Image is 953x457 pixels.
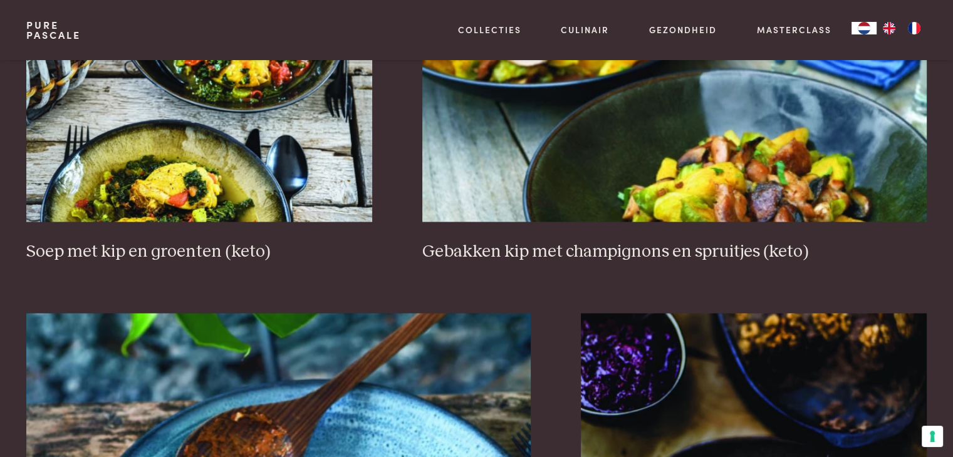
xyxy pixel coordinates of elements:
h3: Soep met kip en groenten (keto) [26,241,372,263]
h3: Gebakken kip met champignons en spruitjes (keto) [422,241,927,263]
a: Culinair [561,23,609,36]
a: EN [877,22,902,34]
a: FR [902,22,927,34]
button: Uw voorkeuren voor toestemming voor trackingtechnologieën [922,426,943,447]
a: Masterclass [757,23,831,36]
a: Collecties [458,23,521,36]
a: NL [851,22,877,34]
aside: Language selected: Nederlands [851,22,927,34]
a: PurePascale [26,20,81,40]
div: Language [851,22,877,34]
a: Gezondheid [649,23,717,36]
ul: Language list [877,22,927,34]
